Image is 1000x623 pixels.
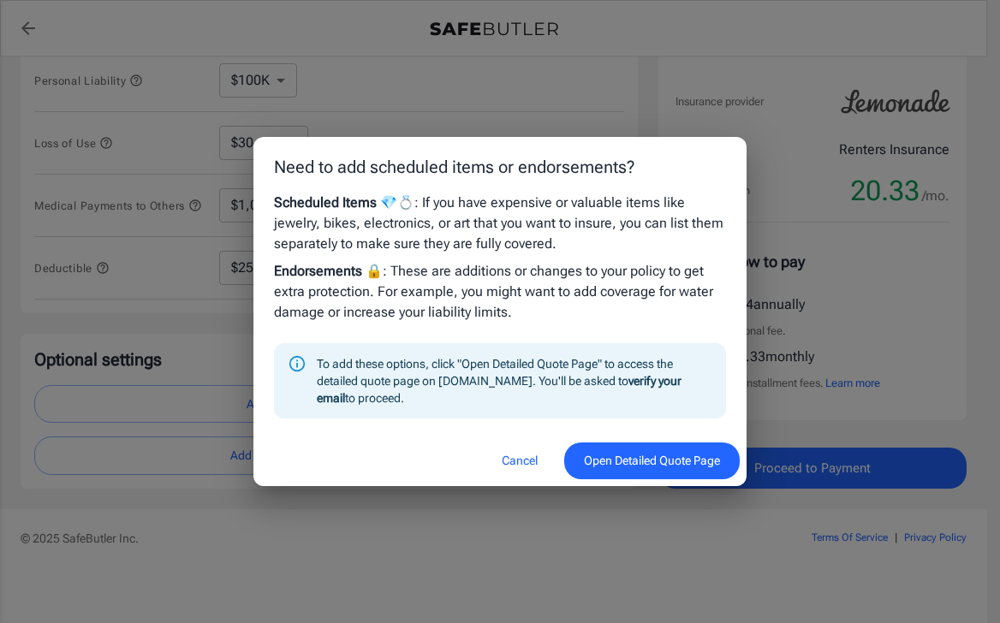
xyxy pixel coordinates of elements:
[274,194,414,211] strong: Scheduled Items 💎💍
[274,261,726,323] p: : These are additions or changes to your policy to get extra protection. For example, you might w...
[564,442,740,479] button: Open Detailed Quote Page
[274,154,726,180] p: Need to add scheduled items or endorsements?
[274,193,726,254] p: : If you have expensive or valuable items like jewelry, bikes, electronics, or art that you want ...
[274,263,383,279] strong: Endorsements 🔒
[482,442,557,479] button: Cancel
[317,348,712,413] div: To add these options, click "Open Detailed Quote Page" to access the detailed quote page on [DOMA...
